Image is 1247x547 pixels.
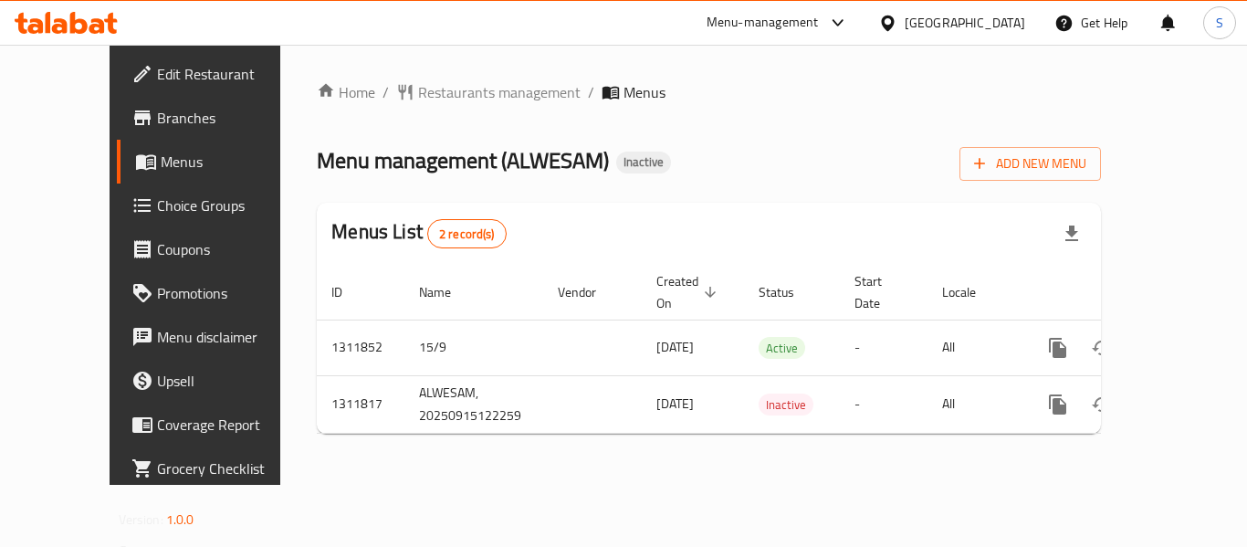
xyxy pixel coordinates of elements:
[419,281,475,303] span: Name
[157,458,303,479] span: Grocery Checklist
[656,335,694,359] span: [DATE]
[840,375,927,433] td: -
[117,447,318,490] a: Grocery Checklist
[588,81,594,103] li: /
[117,52,318,96] a: Edit Restaurant
[119,508,163,531] span: Version:
[616,152,671,174] div: Inactive
[157,326,303,348] span: Menu disclaimer
[656,270,722,314] span: Created On
[404,320,543,375] td: 15/9
[927,375,1022,433] td: All
[974,153,1086,175] span: Add New Menu
[1036,326,1080,370] button: more
[418,81,581,103] span: Restaurants management
[656,392,694,416] span: [DATE]
[331,281,366,303] span: ID
[759,281,818,303] span: Status
[117,227,318,271] a: Coupons
[157,63,303,85] span: Edit Restaurant
[404,375,543,433] td: ALWESAM, 20250915122259
[428,226,506,243] span: 2 record(s)
[927,320,1022,375] td: All
[854,270,906,314] span: Start Date
[161,151,303,173] span: Menus
[157,414,303,436] span: Coverage Report
[1050,212,1094,256] div: Export file
[117,271,318,315] a: Promotions
[1080,326,1124,370] button: Change Status
[759,394,813,416] div: Inactive
[942,281,1000,303] span: Locale
[317,140,609,181] span: Menu management ( ALWESAM )
[396,81,581,103] a: Restaurants management
[117,184,318,227] a: Choice Groups
[759,338,805,359] span: Active
[558,281,620,303] span: Vendor
[1216,13,1223,33] span: S
[117,403,318,447] a: Coverage Report
[117,315,318,359] a: Menu disclaimer
[157,238,303,260] span: Coupons
[317,265,1226,434] table: enhanced table
[157,195,303,216] span: Choice Groups
[331,218,506,248] h2: Menus List
[759,394,813,416] span: Inactive
[166,508,194,531] span: 1.0.0
[157,282,303,304] span: Promotions
[759,337,805,359] div: Active
[382,81,389,103] li: /
[317,320,404,375] td: 1311852
[157,107,303,129] span: Branches
[623,81,665,103] span: Menus
[117,359,318,403] a: Upsell
[616,154,671,170] span: Inactive
[317,81,375,103] a: Home
[317,81,1101,103] nav: breadcrumb
[1036,383,1080,426] button: more
[427,219,507,248] div: Total records count
[117,140,318,184] a: Menus
[157,370,303,392] span: Upsell
[1080,383,1124,426] button: Change Status
[707,12,819,34] div: Menu-management
[840,320,927,375] td: -
[317,375,404,433] td: 1311817
[905,13,1025,33] div: [GEOGRAPHIC_DATA]
[959,147,1101,181] button: Add New Menu
[117,96,318,140] a: Branches
[1022,265,1226,321] th: Actions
